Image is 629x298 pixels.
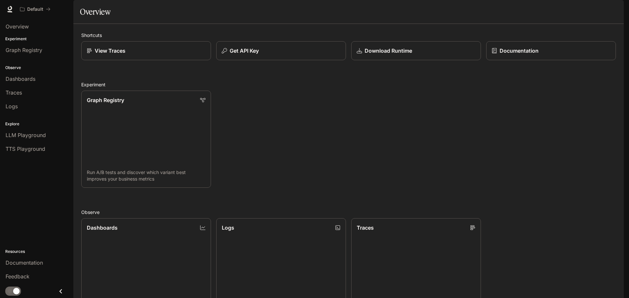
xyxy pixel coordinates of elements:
p: View Traces [95,47,125,55]
p: Graph Registry [87,96,124,104]
a: Documentation [486,41,616,60]
p: Download Runtime [365,47,412,55]
p: Traces [357,224,374,232]
button: All workspaces [17,3,53,16]
a: Graph RegistryRun A/B tests and discover which variant best improves your business metrics [81,91,211,188]
a: Download Runtime [351,41,481,60]
p: Get API Key [230,47,259,55]
h2: Observe [81,209,616,216]
button: Get API Key [216,41,346,60]
p: Run A/B tests and discover which variant best improves your business metrics [87,169,205,182]
p: Logs [222,224,234,232]
h1: Overview [80,5,110,18]
h2: Shortcuts [81,32,616,39]
p: Default [27,7,43,12]
a: View Traces [81,41,211,60]
p: Documentation [500,47,539,55]
h2: Experiment [81,81,616,88]
p: Dashboards [87,224,118,232]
